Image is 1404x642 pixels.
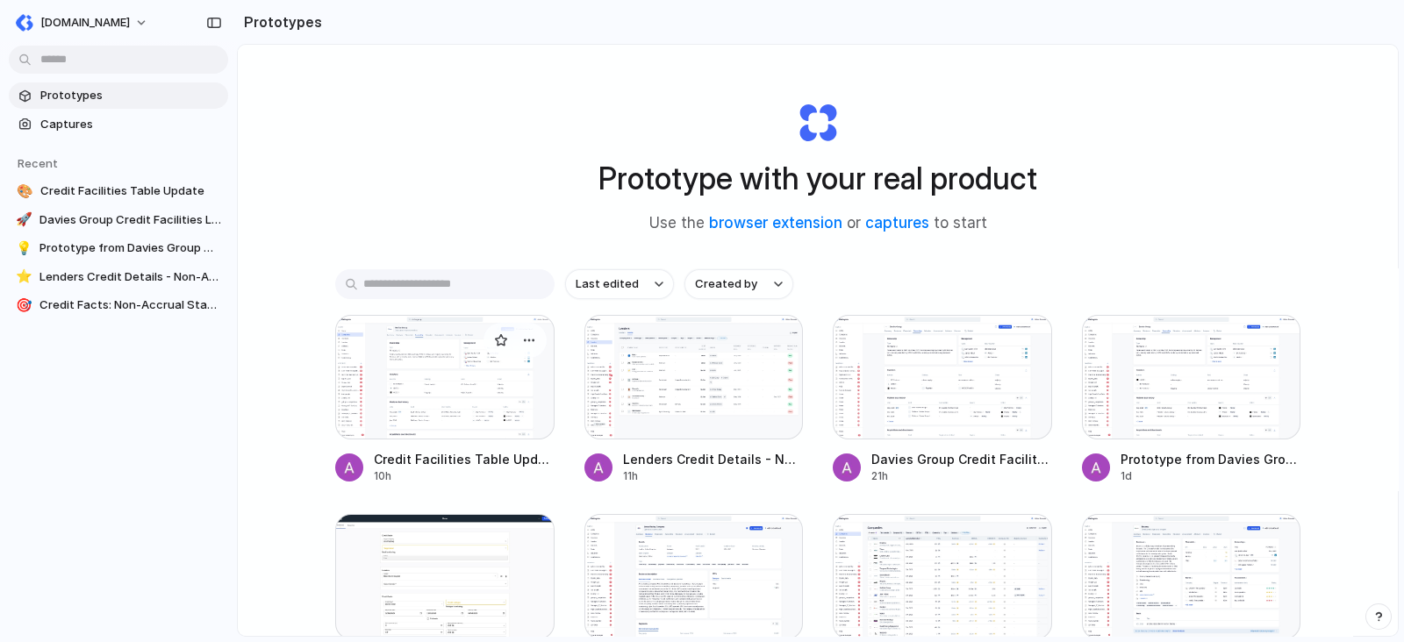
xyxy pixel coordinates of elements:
div: 💡 [16,239,32,257]
span: Davies Group Credit Facilities Layout [39,211,221,229]
a: Prototypes [9,82,228,109]
a: Credit Facilities Table UpdateCredit Facilities Table Update10h [335,315,555,484]
span: Captures [40,116,221,133]
div: 🎯 [16,296,32,314]
div: 10h [374,468,555,484]
span: Davies Group Credit Facilities Layout [871,450,1052,468]
div: 11h [623,468,804,484]
span: Credit Facilities Table Update [374,450,555,468]
span: Lenders Credit Details - Non-Accrual Status Feature [39,268,221,286]
span: Created by [695,275,757,293]
a: 🎨Credit Facilities Table Update [9,178,228,204]
h1: Prototype with your real product [598,155,1037,202]
div: 1d [1121,468,1301,484]
span: Prototypes [40,87,221,104]
a: Lenders Credit Details - Non-Accrual Status FeatureLenders Credit Details - Non-Accrual Status Fe... [584,315,804,484]
a: captures [865,214,929,232]
h2: Prototypes [237,11,322,32]
span: Use the or to start [649,212,987,235]
span: Prototype from Davies Group Ownership [1121,450,1301,468]
button: [DOMAIN_NAME] [9,9,157,37]
button: Last edited [565,269,674,299]
div: 🚀 [16,211,32,229]
a: 🚀Davies Group Credit Facilities Layout [9,207,228,233]
a: ⭐Lenders Credit Details - Non-Accrual Status Feature [9,264,228,290]
div: 21h [871,468,1052,484]
div: 🎨 [16,182,33,200]
span: Prototype from Davies Group Ownership [39,239,221,257]
span: Credit Facts: Non-Accrual Status Toggle [39,296,221,314]
a: 💡Prototype from Davies Group Ownership [9,235,228,261]
div: ⭐ [16,268,32,286]
span: Last edited [576,275,639,293]
span: Credit Facilities Table Update [40,182,221,200]
a: Davies Group Credit Facilities LayoutDavies Group Credit Facilities Layout21h [833,315,1052,484]
a: 🎯Credit Facts: Non-Accrual Status Toggle [9,292,228,318]
a: Captures [9,111,228,138]
a: browser extension [709,214,842,232]
span: Lenders Credit Details - Non-Accrual Status Feature [623,450,804,468]
span: [DOMAIN_NAME] [40,14,130,32]
button: Created by [684,269,793,299]
span: Recent [18,156,58,170]
a: Prototype from Davies Group OwnershipPrototype from Davies Group Ownership1d [1082,315,1301,484]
